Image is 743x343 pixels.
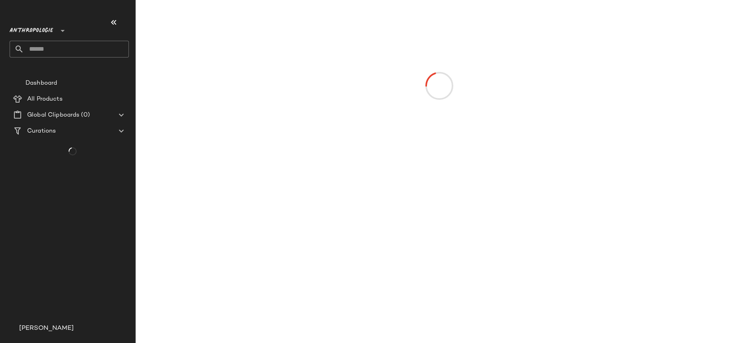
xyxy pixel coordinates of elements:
[10,22,53,36] span: Anthropologie
[79,111,89,120] span: (0)
[26,79,57,88] span: Dashboard
[27,111,79,120] span: Global Clipboards
[19,324,74,333] span: [PERSON_NAME]
[27,127,56,136] span: Curations
[27,95,63,104] span: All Products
